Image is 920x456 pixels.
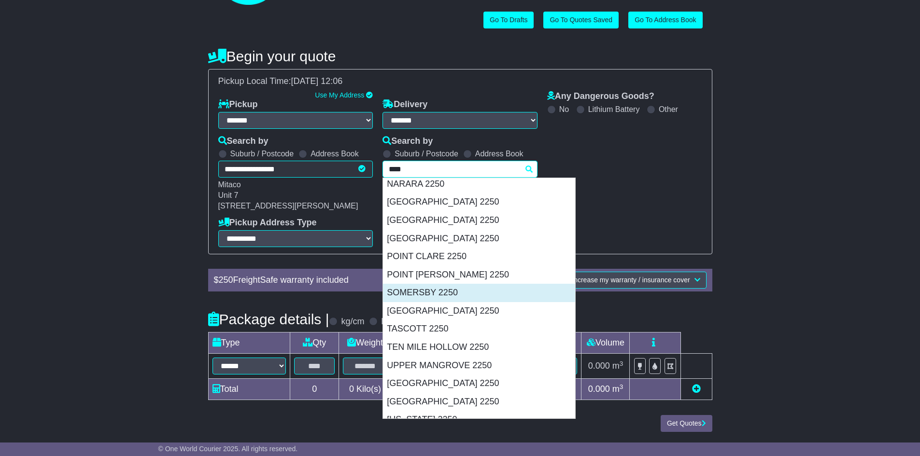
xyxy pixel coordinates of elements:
span: Increase my warranty / insurance cover [572,276,690,284]
span: Unit 7 [218,191,239,199]
td: Qty [290,332,339,354]
label: Search by [382,136,433,147]
sup: 3 [620,383,623,390]
div: [GEOGRAPHIC_DATA] 2250 [383,302,575,320]
h4: Package details | [208,311,329,327]
a: Add new item [692,384,701,394]
span: Mitaco [218,180,241,189]
label: Pickup [218,99,258,110]
div: Pickup Local Time: [213,76,707,87]
span: m [612,361,623,371]
div: $ FreightSafe warranty included [209,275,488,286]
h4: Begin your quote [208,48,712,64]
td: Total [208,379,290,400]
div: POINT [PERSON_NAME] 2250 [383,266,575,284]
label: Search by [218,136,269,147]
div: SOMERSBY 2250 [383,284,575,302]
label: kg/cm [341,317,364,327]
button: Get Quotes [661,415,712,432]
label: Suburb / Postcode [230,149,294,158]
sup: 3 [620,360,623,367]
div: [US_STATE] 2250 [383,411,575,429]
div: NARARA 2250 [383,175,575,193]
span: 0.000 [588,361,610,371]
div: TASCOTT 2250 [383,320,575,338]
label: Pickup Address Type [218,218,317,228]
label: Address Book [475,149,524,158]
label: lb/in [381,317,397,327]
label: Delivery [382,99,427,110]
td: Volume [581,332,630,354]
span: [STREET_ADDRESS][PERSON_NAME] [218,202,358,210]
a: Go To Address Book [628,12,702,28]
td: Kilo(s) [339,379,392,400]
div: POINT CLARE 2250 [383,248,575,266]
a: Go To Drafts [483,12,534,28]
span: © One World Courier 2025. All rights reserved. [158,445,298,453]
div: UPPER MANGROVE 2250 [383,357,575,375]
span: 0.000 [588,384,610,394]
label: Other [659,105,678,114]
td: Type [208,332,290,354]
td: 0 [290,379,339,400]
div: TEN MILE HOLLOW 2250 [383,338,575,357]
div: [GEOGRAPHIC_DATA] 2250 [383,193,575,211]
div: [GEOGRAPHIC_DATA] 2250 [383,211,575,230]
div: [GEOGRAPHIC_DATA] 2250 [383,230,575,248]
a: Use My Address [315,91,364,99]
div: [GEOGRAPHIC_DATA] 2250 [383,374,575,393]
span: m [612,384,623,394]
label: Any Dangerous Goods? [547,91,654,102]
span: [DATE] 12:06 [291,76,343,86]
td: Weight [339,332,392,354]
div: [GEOGRAPHIC_DATA] 2250 [383,393,575,411]
button: Increase my warranty / insurance cover [566,272,706,289]
label: Suburb / Postcode [395,149,458,158]
label: Address Book [311,149,359,158]
a: Go To Quotes Saved [543,12,619,28]
label: Lithium Battery [588,105,640,114]
span: 0 [349,384,354,394]
label: No [559,105,569,114]
span: 250 [219,275,233,285]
